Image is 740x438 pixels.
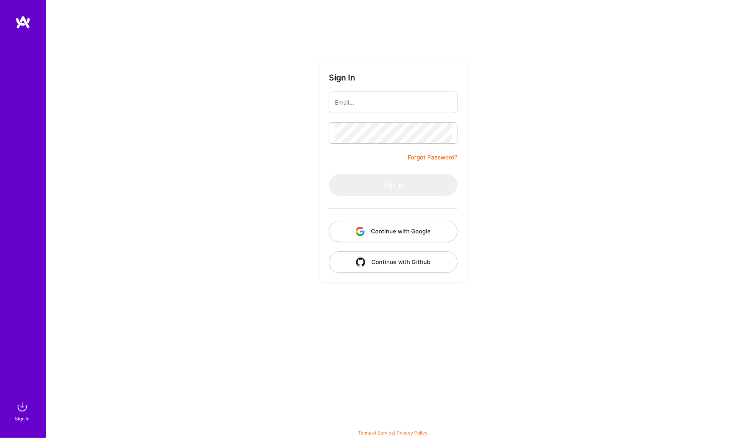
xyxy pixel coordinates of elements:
img: logo [15,15,31,29]
button: Sign In [329,174,457,196]
input: Email... [335,93,451,112]
button: Continue with Github [329,251,457,273]
a: Privacy Policy [397,430,428,436]
img: sign in [15,399,30,415]
div: Sign In [15,415,29,423]
a: Forgot Password? [408,153,457,162]
button: Continue with Google [329,221,457,242]
a: Terms of Service [358,430,394,436]
a: sign inSign In [16,399,30,423]
div: © 2025 ATeams Inc., All rights reserved. [46,415,740,434]
img: icon [356,258,365,267]
span: | [358,430,428,436]
h3: Sign In [329,73,355,82]
img: icon [356,227,365,236]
